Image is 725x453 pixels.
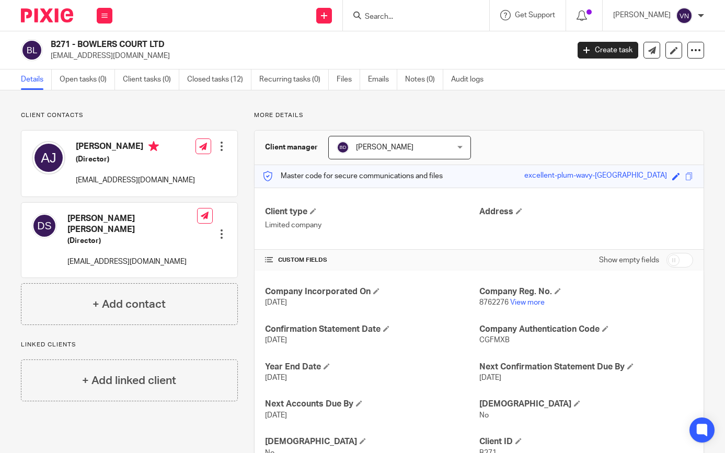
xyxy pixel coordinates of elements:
span: Get Support [515,11,555,19]
h3: Client manager [265,142,318,153]
h4: [DEMOGRAPHIC_DATA] [265,436,479,447]
h4: Client ID [479,436,693,447]
a: Create task [578,42,638,59]
h4: Address [479,206,693,217]
p: Limited company [265,220,479,230]
h5: (Director) [76,154,195,165]
h4: + Add contact [93,296,166,312]
img: svg%3E [21,39,43,61]
p: [EMAIL_ADDRESS][DOMAIN_NAME] [76,175,195,185]
h4: [PERSON_NAME] [76,141,195,154]
img: svg%3E [32,213,57,238]
a: Details [21,69,52,90]
p: Master code for secure communications and files [262,171,443,181]
a: Notes (0) [405,69,443,90]
h2: B271 - BOWLERS COURT LTD [51,39,459,50]
i: Primary [148,141,159,152]
img: svg%3E [32,141,65,175]
h4: Client type [265,206,479,217]
h4: CUSTOM FIELDS [265,256,479,264]
h4: [PERSON_NAME] [PERSON_NAME] [67,213,197,236]
img: svg%3E [676,7,693,24]
img: Pixie [21,8,73,22]
span: [DATE] [265,336,287,344]
div: excellent-plum-wavy-[GEOGRAPHIC_DATA] [524,170,667,182]
a: Files [337,69,360,90]
h4: Year End Date [265,362,479,373]
a: View more [510,299,545,306]
p: [PERSON_NAME] [613,10,671,20]
h4: Confirmation Statement Date [265,324,479,335]
h4: Next Accounts Due By [265,399,479,410]
a: Recurring tasks (0) [259,69,329,90]
span: [DATE] [265,412,287,419]
a: Open tasks (0) [60,69,115,90]
label: Show empty fields [599,255,659,265]
span: CGFMXB [479,336,510,344]
p: Client contacts [21,111,238,120]
p: More details [254,111,704,120]
a: Client tasks (0) [123,69,179,90]
h4: Company Reg. No. [479,286,693,297]
span: [DATE] [265,374,287,381]
p: [EMAIL_ADDRESS][DOMAIN_NAME] [51,51,562,61]
p: [EMAIL_ADDRESS][DOMAIN_NAME] [67,257,197,267]
p: Linked clients [21,341,238,349]
span: No [479,412,489,419]
h4: Next Confirmation Statement Due By [479,362,693,373]
span: 8762276 [479,299,509,306]
img: svg%3E [337,141,349,154]
a: Audit logs [451,69,491,90]
h5: (Director) [67,236,197,246]
span: [DATE] [265,299,287,306]
a: Closed tasks (12) [187,69,251,90]
h4: Company Authentication Code [479,324,693,335]
span: [PERSON_NAME] [356,144,413,151]
a: Emails [368,69,397,90]
h4: + Add linked client [82,373,176,389]
h4: Company Incorporated On [265,286,479,297]
span: [DATE] [479,374,501,381]
input: Search [364,13,458,22]
h4: [DEMOGRAPHIC_DATA] [479,399,693,410]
